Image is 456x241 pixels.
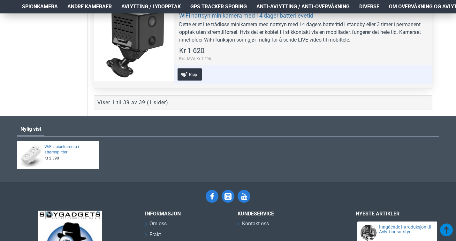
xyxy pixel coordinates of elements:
[44,144,95,155] a: WiFi spionkamera i strømsplitter
[242,220,269,228] span: Kontakt oss
[256,3,350,11] span: Anti-avlytting / Anti-overvåkning
[359,3,379,11] span: Diverse
[94,1,174,81] a: WiFi nattsyn minikamera med 14 dager batterilevetid WiFi nattsyn minikamera med 14 dager batteril...
[145,211,228,217] h3: INFORMASJON
[149,220,167,228] span: Om oss
[145,220,167,231] a: Om oss
[179,47,204,54] span: Kr 1 620
[356,211,439,217] h3: Nyeste artikler
[187,73,199,77] span: Kjøp
[179,56,211,62] span: Eks. MVA:Kr 1 296
[238,211,333,217] h3: Kundeservice
[67,3,112,11] span: Andre kameraer
[190,3,247,11] span: GPS Tracker Sporing
[238,220,269,231] a: Kontakt oss
[19,144,43,167] img: WiFi spionkamera i strømsplitter
[179,12,313,19] a: WiFi nattsyn minikamera med 14 dager batterilevetid
[22,3,58,11] span: Spionkamera
[17,123,44,136] a: Nylig vist
[149,231,161,238] span: Frakt
[379,225,431,235] a: Inngående Introduksjon til Avlyttingsutstyr
[121,3,181,11] span: Avlytting / Lydopptak
[179,21,427,44] div: Dette er et lite trådløse minikamera med nattsyn med 14 dagers batteritid i standby eller 3 timer...
[97,99,168,106] div: Viser 1 til 39 av 39 (1 sider)
[44,156,59,161] span: Kr 2 390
